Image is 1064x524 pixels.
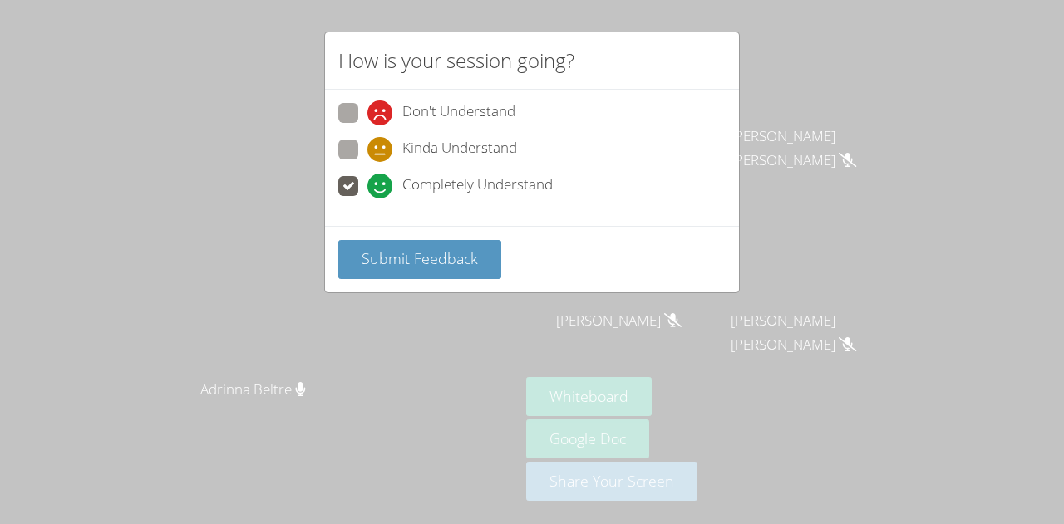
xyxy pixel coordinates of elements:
h2: How is your session going? [338,46,574,76]
span: Completely Understand [402,174,553,198]
span: Don't Understand [402,100,515,125]
span: Kinda Understand [402,137,517,162]
button: Submit Feedback [338,240,501,279]
span: Submit Feedback [362,248,478,268]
